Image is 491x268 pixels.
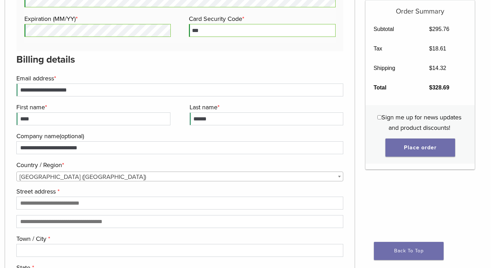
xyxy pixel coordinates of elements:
input: Sign me up for news updates and product discounts! [377,115,382,119]
label: Company name [16,131,342,141]
bdi: 14.32 [429,65,446,71]
a: Back To Top [374,242,444,260]
h3: Billing details [16,51,343,68]
label: Street address [16,186,342,197]
bdi: 328.69 [429,85,450,90]
th: Subtotal [366,19,421,39]
th: Tax [366,39,421,58]
span: $ [429,85,432,90]
span: (optional) [60,132,84,140]
label: Last name [190,102,342,112]
bdi: 18.61 [429,46,446,52]
label: Country / Region [16,160,342,170]
label: Expiration (MM/YY) [24,14,169,24]
label: First name [16,102,169,112]
th: Shipping [366,58,421,78]
span: Sign me up for news updates and product discounts! [382,113,461,132]
bdi: 295.76 [429,26,450,32]
span: $ [429,26,432,32]
button: Place order [385,139,455,157]
label: Email address [16,73,342,84]
span: United States (US) [17,172,343,182]
th: Total [366,78,421,97]
span: Country / Region [16,172,343,181]
label: Card Security Code [189,14,333,24]
label: Town / City [16,234,342,244]
h5: Order Summary [366,0,475,16]
span: $ [429,46,432,52]
span: $ [429,65,432,71]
